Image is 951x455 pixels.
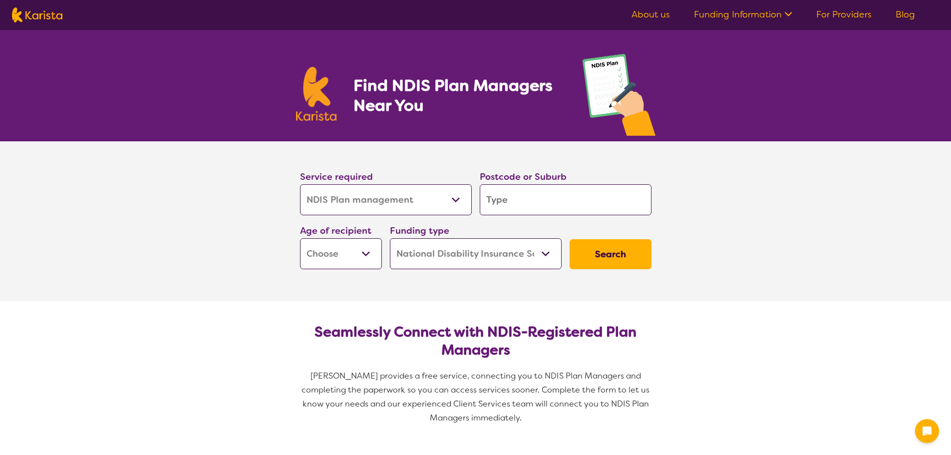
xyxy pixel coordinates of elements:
[12,7,62,22] img: Karista logo
[300,225,371,237] label: Age of recipient
[300,171,373,183] label: Service required
[694,8,792,20] a: Funding Information
[390,225,449,237] label: Funding type
[583,54,655,141] img: plan-management
[896,8,915,20] a: Blog
[480,171,567,183] label: Postcode or Suburb
[353,75,562,115] h1: Find NDIS Plan Managers Near You
[816,8,872,20] a: For Providers
[480,184,651,215] input: Type
[570,239,651,269] button: Search
[302,371,651,423] span: [PERSON_NAME] provides a free service, connecting you to NDIS Plan Managers and completing the pa...
[632,8,670,20] a: About us
[308,323,643,359] h2: Seamlessly Connect with NDIS-Registered Plan Managers
[296,67,337,121] img: Karista logo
